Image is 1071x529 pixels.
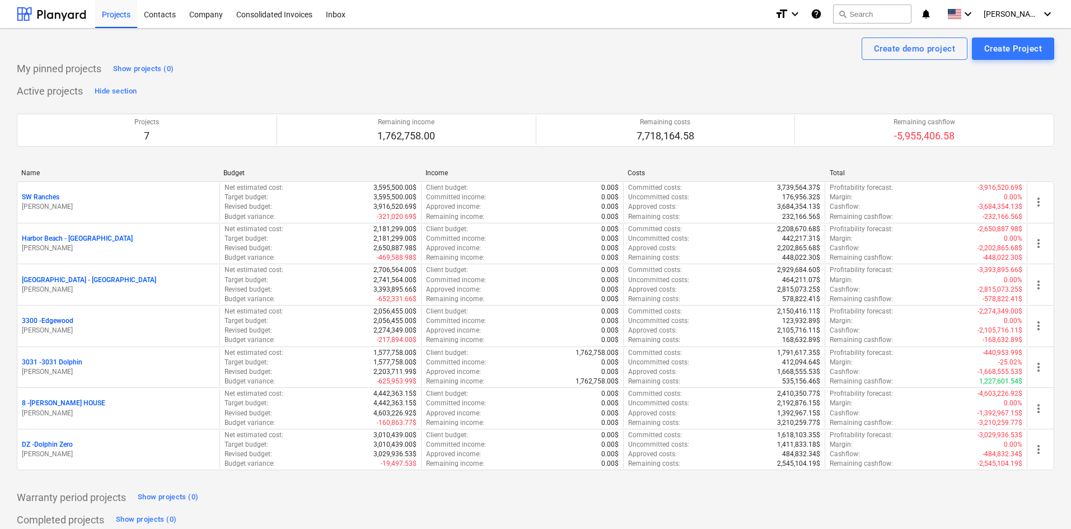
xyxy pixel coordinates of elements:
[782,450,820,459] p: 484,832.34$
[830,316,853,326] p: Margin :
[830,169,1023,177] div: Total
[426,307,468,316] p: Client budget :
[225,389,283,399] p: Net estimated cost :
[782,316,820,326] p: 123,932.89$
[22,440,215,459] div: DZ -Dolphin Zero[PERSON_NAME]
[777,440,820,450] p: 1,411,833.18$
[830,335,893,345] p: Remaining cashflow :
[628,335,680,345] p: Remaining costs :
[972,38,1054,60] button: Create Project
[777,307,820,316] p: 2,150,416.11$
[373,430,417,440] p: 3,010,439.00$
[576,377,619,386] p: 1,762,758.00$
[782,212,820,222] p: 232,166.56$
[426,399,486,408] p: Committed income :
[628,169,821,177] div: Costs
[830,367,860,377] p: Cashflow :
[601,193,619,202] p: 0.00$
[22,399,215,418] div: 8 -[PERSON_NAME] HOUSE[PERSON_NAME]
[978,367,1022,377] p: -1,668,555.53$
[830,193,853,202] p: Margin :
[1004,193,1022,202] p: 0.00%
[225,285,272,294] p: Revised budget :
[22,234,133,244] p: Harbor Beach - [GEOGRAPHIC_DATA]
[777,459,820,469] p: 2,545,104.19$
[601,224,619,234] p: 0.00$
[637,118,694,127] p: Remaining costs
[1004,275,1022,285] p: 0.00%
[135,488,201,506] button: Show projects (0)
[225,183,283,193] p: Net estimated cost :
[426,193,486,202] p: Committed income :
[381,459,417,469] p: -19,497.53$
[426,358,486,367] p: Committed income :
[601,275,619,285] p: 0.00$
[373,193,417,202] p: 3,595,500.00$
[22,316,73,326] p: 3300 - Edgewood
[17,513,104,527] p: Completed projects
[134,118,159,127] p: Projects
[777,389,820,399] p: 2,410,350.77$
[601,202,619,212] p: 0.00$
[17,85,83,98] p: Active projects
[1032,402,1045,415] span: more_vert
[830,418,893,428] p: Remaining cashflow :
[782,275,820,285] p: 464,211.07$
[110,60,176,78] button: Show projects (0)
[978,244,1022,253] p: -2,202,865.68$
[978,307,1022,316] p: -2,274,349.00$
[225,253,275,263] p: Budget variance :
[1004,316,1022,326] p: 0.00%
[225,244,272,253] p: Revised budget :
[373,409,417,418] p: 4,603,226.92$
[777,183,820,193] p: 3,739,564.37$
[601,335,619,345] p: 0.00$
[373,367,417,377] p: 2,203,711.99$
[830,234,853,244] p: Margin :
[601,234,619,244] p: 0.00$
[862,38,967,60] button: Create demo project
[978,430,1022,440] p: -3,029,936.53$
[777,224,820,234] p: 2,208,670.68$
[830,307,893,316] p: Profitability forecast :
[1032,278,1045,292] span: more_vert
[978,389,1022,399] p: -4,603,226.92$
[601,358,619,367] p: 0.00$
[113,63,174,76] div: Show projects (0)
[225,193,268,202] p: Target budget :
[978,409,1022,418] p: -1,392,967.15$
[426,265,468,275] p: Client budget :
[377,377,417,386] p: -625,953.99$
[830,389,893,399] p: Profitability forecast :
[377,253,417,263] p: -469,588.98$
[601,244,619,253] p: 0.00$
[426,389,468,399] p: Client budget :
[225,399,268,408] p: Target budget :
[426,326,481,335] p: Approved income :
[225,377,275,386] p: Budget variance :
[628,193,689,202] p: Uncommitted costs :
[983,294,1022,304] p: -578,822.41$
[830,450,860,459] p: Cashflow :
[628,294,680,304] p: Remaining costs :
[628,224,682,234] p: Committed costs :
[983,348,1022,358] p: -440,953.99$
[225,367,272,377] p: Revised budget :
[601,183,619,193] p: 0.00$
[92,82,139,100] button: Hide section
[373,399,417,408] p: 4,442,363.15$
[978,202,1022,212] p: -3,684,354.13$
[628,440,689,450] p: Uncommitted costs :
[782,234,820,244] p: 442,217.31$
[225,202,272,212] p: Revised budget :
[225,224,283,234] p: Net estimated cost :
[830,265,893,275] p: Profitability forecast :
[426,459,484,469] p: Remaining income :
[830,348,893,358] p: Profitability forecast :
[983,212,1022,222] p: -232,166.56$
[777,430,820,440] p: 1,618,103.35$
[782,253,820,263] p: 448,022.30$
[22,450,215,459] p: [PERSON_NAME]
[830,183,893,193] p: Profitability forecast :
[777,367,820,377] p: 1,668,555.53$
